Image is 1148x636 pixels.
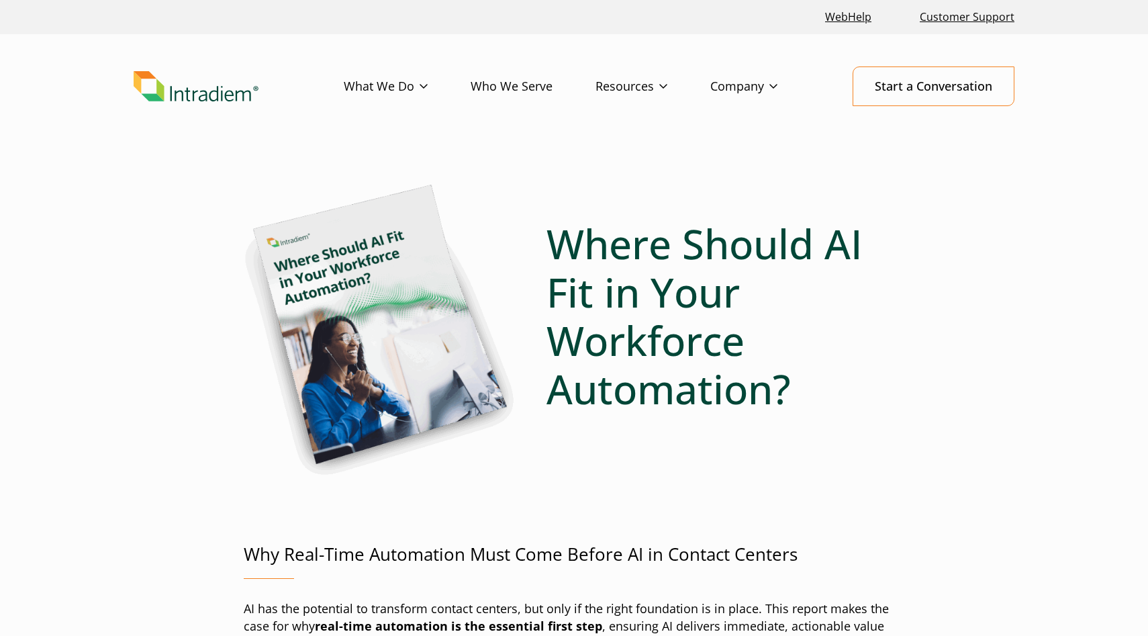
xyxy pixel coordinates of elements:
a: Customer Support [914,3,1020,32]
p: Why Real-Time Automation Must Come Before AI in Contact Centers [244,542,904,567]
a: Resources [595,67,710,106]
a: Company [710,67,820,106]
a: What We Do [344,67,471,106]
a: Start a Conversation [853,66,1014,106]
a: Link opens in a new window [820,3,877,32]
img: Intradiem [134,71,258,102]
strong: real-time automation is the essential first step [315,618,602,634]
a: Link to homepage of Intradiem [134,71,344,102]
h1: Where Should AI Fit in Your Workforce Automation? [546,220,904,413]
a: Who We Serve [471,67,595,106]
img: Where Should AI Fit in Your Workforce Automation? [244,160,519,488]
